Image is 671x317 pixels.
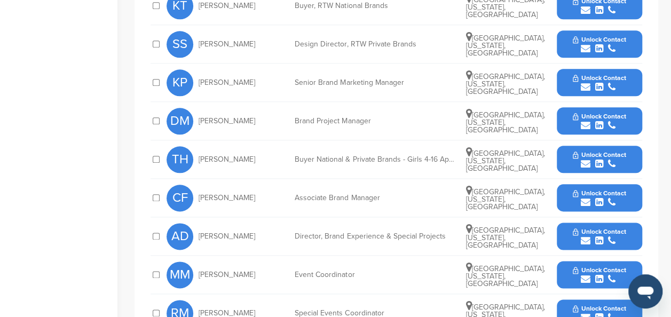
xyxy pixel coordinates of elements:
span: [PERSON_NAME] [199,233,255,240]
span: DM [167,108,193,134]
span: [PERSON_NAME] [199,156,255,163]
span: CF [167,185,193,211]
button: Unlock Contact [560,182,638,214]
div: Buyer, RTW National Brands [295,2,455,10]
span: Unlock Contact [573,151,626,158]
div: Event Coordinator [295,271,455,279]
span: [GEOGRAPHIC_DATA], [US_STATE], [GEOGRAPHIC_DATA] [466,187,545,211]
button: Unlock Contact [560,220,638,252]
button: Unlock Contact [560,67,638,99]
iframe: Button to launch messaging window [628,274,662,308]
span: [GEOGRAPHIC_DATA], [US_STATE], [GEOGRAPHIC_DATA] [466,72,545,96]
div: Senior Brand Marketing Manager [295,79,455,86]
span: [GEOGRAPHIC_DATA], [US_STATE], [GEOGRAPHIC_DATA] [466,149,545,173]
div: Special Events Coordinator [295,310,455,317]
span: [GEOGRAPHIC_DATA], [US_STATE], [GEOGRAPHIC_DATA] [466,34,545,58]
button: Unlock Contact [560,144,638,176]
div: Buyer National & Private Brands - Girls 4-16 Apparel, Character & Sleepwear [295,156,455,163]
span: [GEOGRAPHIC_DATA], [US_STATE], [GEOGRAPHIC_DATA] [466,264,545,288]
div: Brand Project Manager [295,117,455,125]
span: Unlock Contact [573,228,626,235]
span: [PERSON_NAME] [199,310,255,317]
button: Unlock Contact [560,259,638,291]
span: Unlock Contact [573,266,626,274]
button: Unlock Contact [560,105,638,137]
span: SS [167,31,193,58]
span: [PERSON_NAME] [199,2,255,10]
span: MM [167,261,193,288]
span: AD [167,223,193,250]
button: Unlock Contact [560,28,638,60]
div: Director, Brand Experience & Special Projects [295,233,455,240]
span: Unlock Contact [573,305,626,312]
span: [PERSON_NAME] [199,79,255,86]
span: Unlock Contact [573,113,626,120]
span: [PERSON_NAME] [199,117,255,125]
span: [PERSON_NAME] [199,271,255,279]
div: Associate Brand Manager [295,194,455,202]
span: [GEOGRAPHIC_DATA], [US_STATE], [GEOGRAPHIC_DATA] [466,110,545,134]
span: [GEOGRAPHIC_DATA], [US_STATE], [GEOGRAPHIC_DATA] [466,226,545,250]
span: Unlock Contact [573,36,626,43]
span: TH [167,146,193,173]
span: [PERSON_NAME] [199,41,255,48]
span: [PERSON_NAME] [199,194,255,202]
span: KP [167,69,193,96]
span: Unlock Contact [573,74,626,82]
span: Unlock Contact [573,189,626,197]
div: Design Director, RTW Private Brands [295,41,455,48]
